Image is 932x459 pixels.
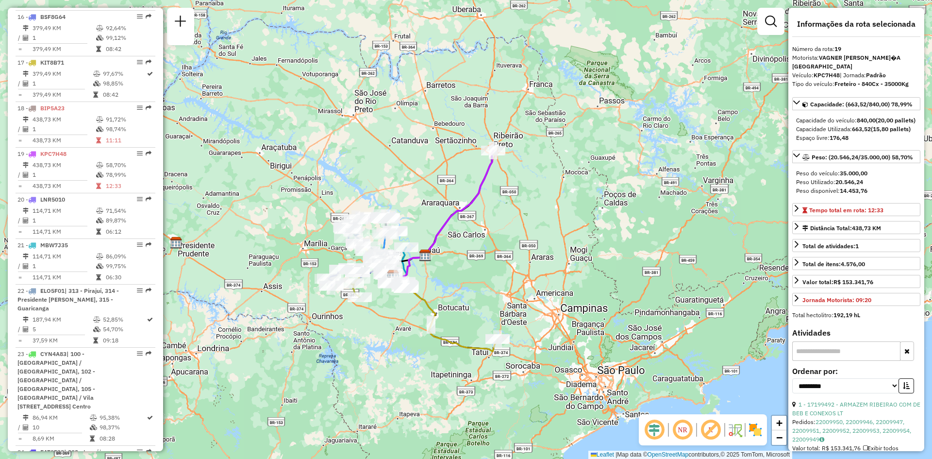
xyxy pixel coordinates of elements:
i: Total de Atividades [23,218,29,223]
span: Exibir todos [863,444,899,452]
i: Tempo total em rota [93,92,98,98]
i: % de utilização da cubagem [96,126,103,132]
strong: 35.000,00 [840,170,867,177]
td: = [17,136,22,145]
td: 08:42 [102,90,146,100]
td: 52,85% [102,315,146,324]
em: Rota exportada [146,288,151,293]
button: Ordem crescente [899,378,914,393]
span: Ocultar NR [671,418,694,442]
i: Total de Atividades [23,263,29,269]
em: Rota exportada [146,196,151,202]
td: 114,71 KM [32,272,96,282]
td: / [17,79,22,88]
td: 91,72% [105,115,151,124]
span: 18 - [17,104,65,112]
label: Ordenar por: [792,365,920,377]
i: Total de Atividades [23,81,29,86]
td: 06:12 [105,227,151,237]
strong: R$ 153.341,76 [833,278,873,286]
div: Pedidos: [792,418,920,444]
span: Ocultar deslocamento [643,418,666,442]
td: / [17,423,22,432]
div: Tipo do veículo: [792,80,920,88]
td: 86,09% [105,252,151,261]
td: 10 [32,423,89,432]
em: Opções [137,14,143,19]
td: 95,38% [99,413,146,423]
td: / [17,216,22,225]
em: Opções [137,242,143,248]
a: 22009950, 22009946, 22009947, 22009951, 22009952, 22009953, 22009954, 22009949 [792,418,911,443]
span: EAT0F38 [40,448,64,456]
div: Peso Utilizado: [796,178,916,187]
span: | Jornada: [840,71,886,79]
span: Total de atividades: [802,242,859,250]
td: = [17,272,22,282]
a: Leaflet [591,451,614,458]
td: 89,87% [105,216,151,225]
i: % de utilização do peso [90,415,97,421]
div: Valor total: [802,278,873,287]
td: 12:33 [105,181,151,191]
div: Peso: (20.546,24/35.000,00) 58,70% [792,165,920,199]
div: Total hectolitro: [792,311,920,320]
i: % de utilização da cubagem [90,425,97,430]
div: Capacidade: (663,52/840,00) 78,99% [792,112,920,146]
i: % de utilização do peso [96,117,103,122]
span: LNR5010 [40,196,65,203]
span: ELO5F01 [40,287,65,294]
a: Exibir filtros [761,12,781,31]
i: % de utilização do peso [96,162,103,168]
td: 379,49 KM [32,23,96,33]
td: 1 [32,124,96,134]
strong: 14.453,76 [840,187,867,194]
i: Distância Total [23,25,29,31]
div: Map data © contributors,© 2025 TomTom, Microsoft [588,451,792,459]
em: Rota exportada [146,105,151,111]
i: % de utilização do peso [96,208,103,214]
td: / [17,170,22,180]
a: Capacidade: (663,52/840,00) 78,99% [792,97,920,110]
img: CDD Presidente Prudente [170,237,183,249]
i: % de utilização da cubagem [96,218,103,223]
span: 20 - [17,196,65,203]
td: 379,49 KM [32,44,96,54]
a: Jornada Motorista: 09:20 [792,293,920,306]
td: 58,70% [105,160,151,170]
td: 114,71 KM [32,252,96,261]
em: Opções [137,351,143,357]
div: Espaço livre: [796,134,916,142]
em: Opções [137,59,143,65]
td: 08:42 [105,44,151,54]
td: 98,85% [102,79,146,88]
td: / [17,261,22,271]
div: Capacidade Utilizada: [796,125,916,134]
a: Distância Total:438,73 KM [792,221,920,234]
strong: VAGNER [PERSON_NAME]�A [GEOGRAPHIC_DATA] [792,54,900,70]
span: 23 - [17,350,95,410]
a: Total de atividades:1 [792,239,920,252]
strong: 4.576,00 [841,260,865,268]
span: MBW7J35 [40,241,68,249]
strong: 19 [834,45,841,52]
i: Distância Total [23,208,29,214]
div: Número da rota: [792,45,920,53]
td: 09:18 [102,336,146,345]
em: Rota exportada [146,242,151,248]
em: Rota exportada [146,14,151,19]
span: Peso: (20.546,24/35.000,00) 58,70% [812,153,913,161]
div: Total de itens: [802,260,865,269]
td: = [17,90,22,100]
strong: KPC7H48 [814,71,840,79]
i: Observações [819,437,824,442]
div: Valor total: R$ 153.341,76 [792,444,920,453]
td: 438,73 KM [32,136,96,145]
i: Tempo total em rota [90,436,95,442]
td: 379,49 KM [32,69,93,79]
span: KIT8B71 [40,59,64,66]
a: Zoom in [772,416,786,430]
td: = [17,227,22,237]
i: Total de Atividades [23,425,29,430]
td: 114,71 KM [32,227,96,237]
